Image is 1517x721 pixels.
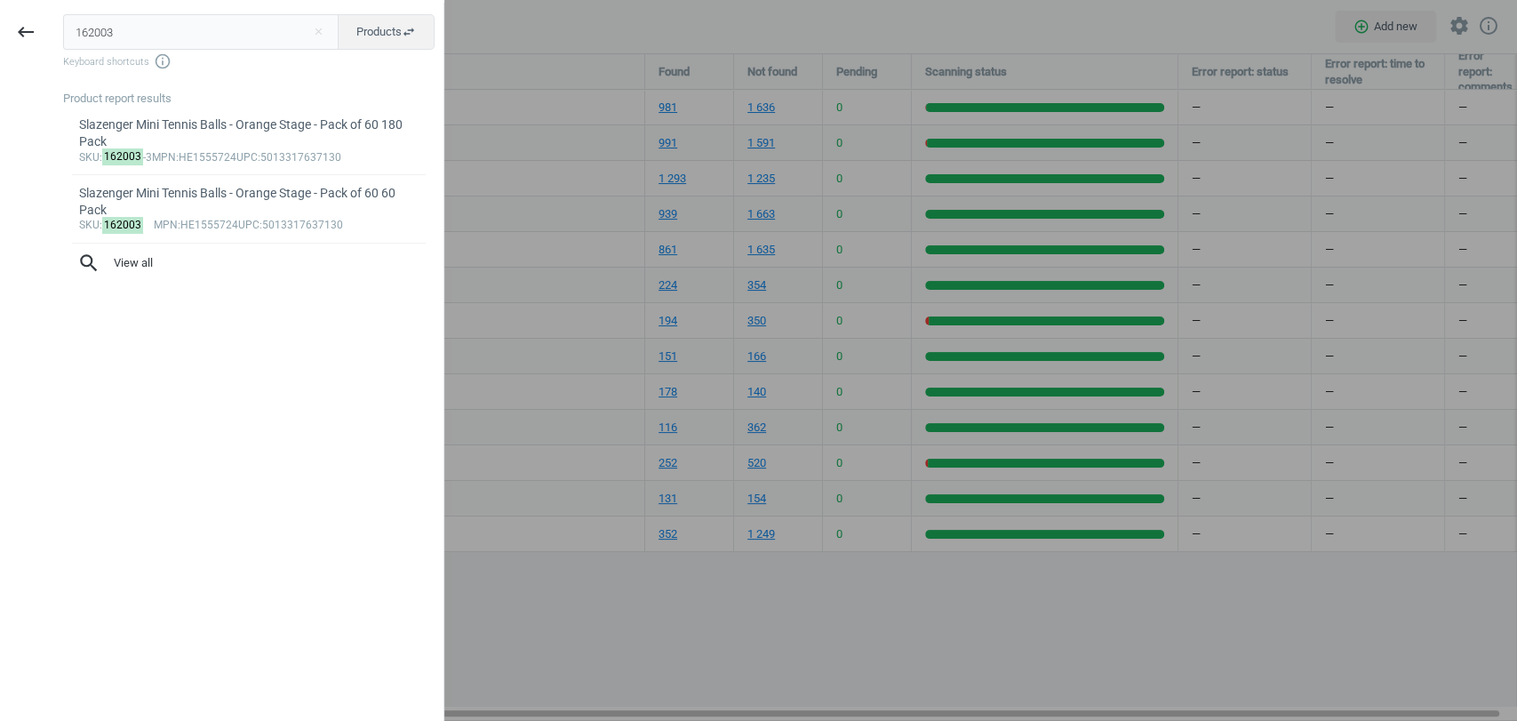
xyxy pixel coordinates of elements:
[77,252,100,275] i: search
[79,151,100,164] span: sku
[79,219,100,231] span: sku
[238,219,259,231] span: upc
[102,148,144,165] mark: 162003
[305,24,331,40] button: Close
[338,14,435,50] button: Productsswap_horiz
[5,12,46,53] button: keyboard_backspace
[15,21,36,43] i: keyboard_backspace
[63,244,435,283] button: searchView all
[154,219,178,231] span: mpn
[79,116,419,151] div: Slazenger Mini Tennis Balls - Orange Stage - Pack of 60 180 Pack
[154,52,172,70] i: info_outline
[152,151,176,164] span: mpn
[402,25,416,39] i: swap_horiz
[63,52,435,70] span: Keyboard shortcuts
[356,24,416,40] span: Products
[236,151,258,164] span: upc
[79,185,419,220] div: Slazenger Mini Tennis Balls - Orange Stage - Pack of 60 60 Pack
[79,219,419,233] div: : :HE1555724 :5013317637130
[63,14,339,50] input: Enter the SKU or product name
[63,91,443,107] div: Product report results
[102,217,144,234] mark: 162003
[79,151,419,165] div: : -3 :HE1555724 :5013317637130
[77,252,420,275] span: View all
